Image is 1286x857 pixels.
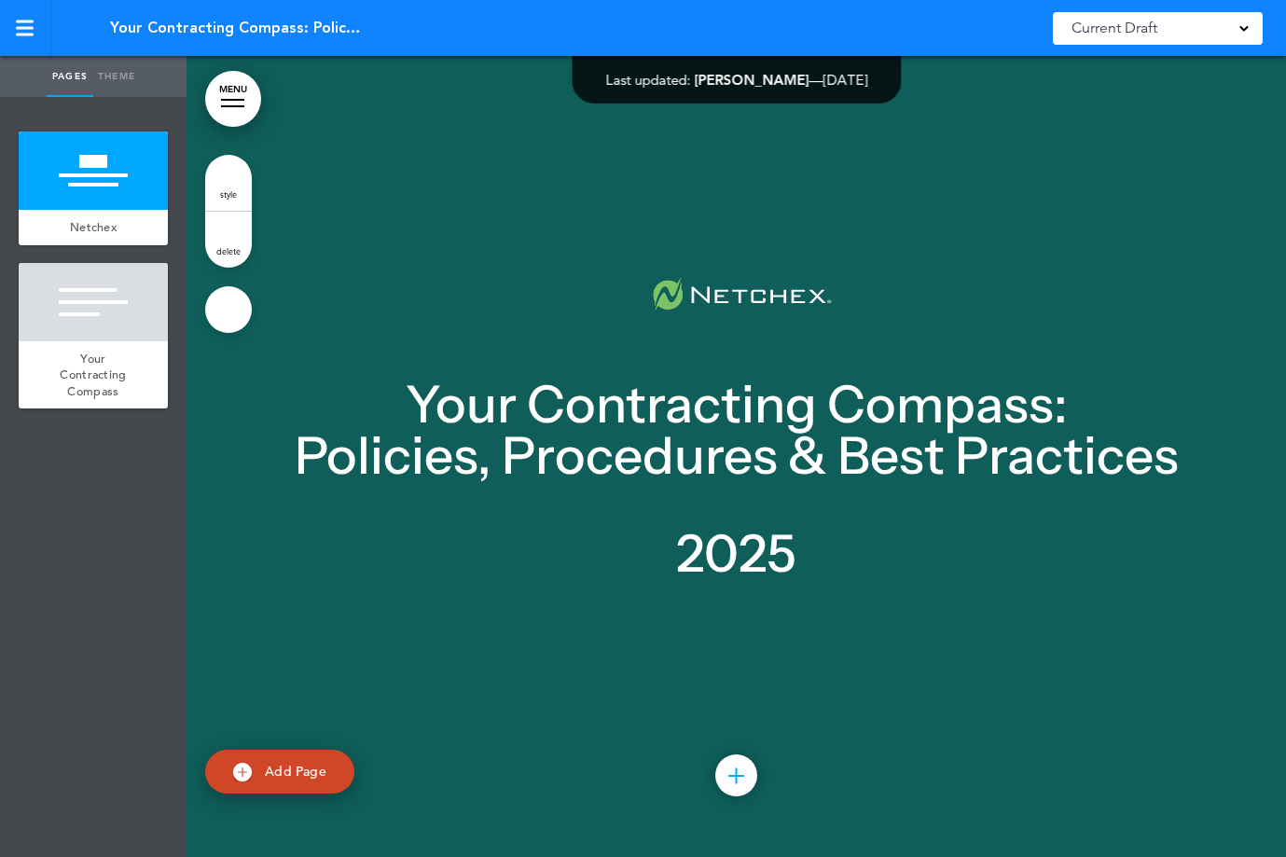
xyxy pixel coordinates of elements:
div: — [605,73,867,87]
img: 1741158319960-2Asset1.svg [637,273,837,323]
span: 2025 [676,522,796,585]
span: Your Contracting Compass: Policies, Procedures & Best Practices [295,373,1179,487]
a: Your Contracting Compass [19,341,168,409]
span: [DATE] [823,71,867,89]
span: delete [216,245,241,256]
a: Pages [47,56,93,97]
span: Your Contracting Compass: Policies, Procedures, & Best Practices [110,18,362,38]
a: Add Page [205,750,354,794]
span: Your Contracting Compass [60,351,126,399]
span: Last updated: [605,71,690,89]
a: MENU [205,71,261,127]
span: style [220,188,237,200]
span: Add Page [265,763,326,780]
a: style [205,155,252,211]
a: Netchex [19,210,168,245]
img: add.svg [233,763,252,781]
span: [PERSON_NAME] [694,71,809,89]
span: Current Draft [1072,15,1157,41]
a: delete [205,212,252,268]
span: Netchex [70,219,117,235]
a: Theme [93,56,140,97]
